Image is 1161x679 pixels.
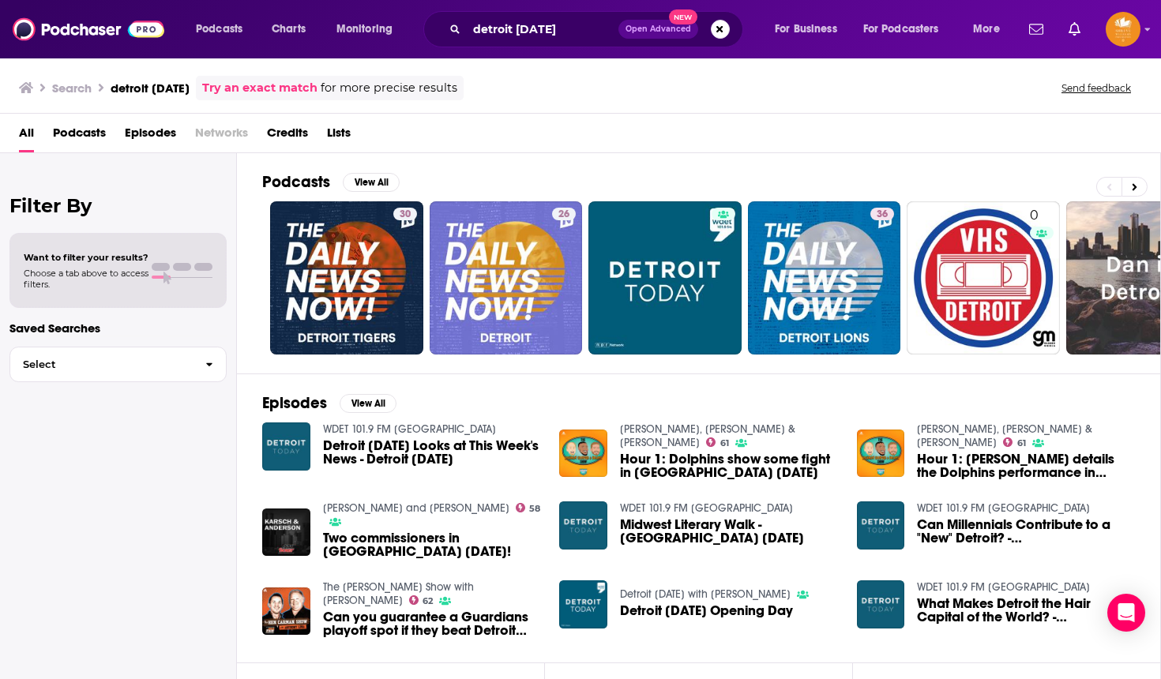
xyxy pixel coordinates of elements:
[877,207,888,223] span: 36
[857,430,905,478] img: Hour 1: Crowder details the Dolphins performance in Detroit today
[620,604,793,617] span: Detroit [DATE] Opening Day
[748,201,901,355] a: 36
[1106,12,1140,47] span: Logged in as ShreveWilliams
[559,501,607,550] a: Midwest Literary Walk - Detroit Today
[327,120,351,152] a: Lists
[917,422,1092,449] a: Hochman, Crowder & Solana
[400,207,411,223] span: 30
[343,173,400,192] button: View All
[706,437,729,447] a: 61
[24,268,148,290] span: Choose a tab above to access filters.
[323,531,541,558] span: Two commissioners in [GEOGRAPHIC_DATA] [DATE]!
[917,597,1135,624] a: What Makes Detroit the Hair Capital of the World? - Detroit Today
[19,120,34,152] a: All
[323,580,474,607] a: The Ken Carman Show with Anthony Lima
[111,81,190,96] h3: detroit [DATE]
[669,9,697,24] span: New
[853,17,962,42] button: open menu
[323,501,509,515] a: Karsch and Anderson
[552,208,576,220] a: 26
[53,120,106,152] span: Podcasts
[9,321,227,336] p: Saved Searches
[9,347,227,382] button: Select
[620,501,793,515] a: WDET 101.9 FM Detroit
[857,501,905,550] a: Can Millennials Contribute to a "New" Detroit? - Detroit Today
[917,501,1090,515] a: WDET 101.9 FM Detroit
[409,595,434,605] a: 62
[558,207,569,223] span: 26
[917,597,1135,624] span: What Makes Detroit the Hair Capital of the World? - [GEOGRAPHIC_DATA] [DATE]
[559,580,607,628] img: Detroit Today Opening Day
[321,79,457,97] span: for more precise results
[340,394,396,413] button: View All
[618,20,698,39] button: Open AdvancedNew
[323,531,541,558] a: Two commissioners in Detroit today!
[13,14,164,44] img: Podchaser - Follow, Share and Rate Podcasts
[620,518,838,545] a: Midwest Literary Walk - Detroit Today
[9,194,227,217] h2: Filter By
[262,172,330,192] h2: Podcasts
[917,452,1135,479] span: Hour 1: [PERSON_NAME] details the Dolphins performance in [GEOGRAPHIC_DATA] [DATE]
[870,208,894,220] a: 36
[1003,437,1026,447] a: 61
[52,81,92,96] h3: Search
[325,17,413,42] button: open menu
[262,393,327,413] h2: Episodes
[1017,440,1026,447] span: 61
[1057,81,1136,95] button: Send feedback
[270,201,423,355] a: 30
[272,18,306,40] span: Charts
[720,440,729,447] span: 61
[10,359,193,370] span: Select
[323,422,496,436] a: WDET 101.9 FM Detroit
[917,518,1135,545] span: Can Millennials Contribute to a "New" Detroit? - [GEOGRAPHIC_DATA] [DATE]
[1106,12,1140,47] img: User Profile
[764,17,857,42] button: open menu
[393,208,417,220] a: 30
[467,17,618,42] input: Search podcasts, credits, & more...
[336,18,393,40] span: Monitoring
[323,610,541,637] span: Can you guarantee a Guardians playoff spot if they beat Detroit [DATE]?
[196,18,242,40] span: Podcasts
[323,439,541,466] span: Detroit [DATE] Looks at This Week's News - Detroit [DATE]
[620,422,795,449] a: Hochman, Crowder & Solana
[516,503,541,512] a: 58
[907,201,1060,355] a: 0
[202,79,317,97] a: Try an exact match
[1023,16,1050,43] a: Show notifications dropdown
[125,120,176,152] span: Episodes
[620,452,838,479] a: Hour 1: Dolphins show some fight in Detroit today
[1030,208,1054,348] div: 0
[620,518,838,545] span: Midwest Literary Walk - [GEOGRAPHIC_DATA] [DATE]
[323,610,541,637] a: Can you guarantee a Guardians playoff spot if they beat Detroit today?
[262,508,310,557] a: Two commissioners in Detroit today!
[620,587,791,601] a: Detroit Today with Stephen Henderson
[261,17,315,42] a: Charts
[430,201,583,355] a: 26
[423,598,433,605] span: 62
[973,18,1000,40] span: More
[917,580,1090,594] a: WDET 101.9 FM Detroit
[962,17,1020,42] button: open menu
[262,422,310,471] img: Detroit Today Looks at This Week's News - Detroit Today
[262,172,400,192] a: PodcastsView All
[775,18,837,40] span: For Business
[863,18,939,40] span: For Podcasters
[620,604,793,617] a: Detroit Today Opening Day
[559,430,607,478] img: Hour 1: Dolphins show some fight in Detroit today
[917,518,1135,545] a: Can Millennials Contribute to a "New" Detroit? - Detroit Today
[857,580,905,628] img: What Makes Detroit the Hair Capital of the World? - Detroit Today
[262,587,310,636] img: Can you guarantee a Guardians playoff spot if they beat Detroit today?
[267,120,308,152] a: Credits
[1107,594,1145,632] div: Open Intercom Messenger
